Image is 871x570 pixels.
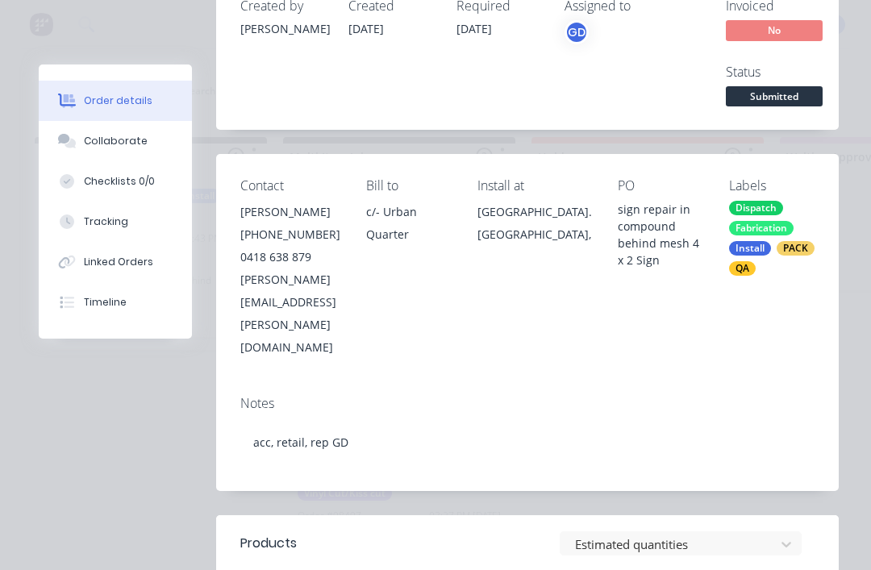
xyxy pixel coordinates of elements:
div: [GEOGRAPHIC_DATA].[GEOGRAPHIC_DATA], [477,201,592,252]
div: c/- Urban Quarter [366,201,452,246]
div: c/- Urban Quarter [366,201,452,252]
span: [DATE] [348,21,384,36]
div: Linked Orders [84,255,153,269]
button: Timeline [39,282,192,322]
div: [PERSON_NAME][PHONE_NUMBER]0418 638 879[PERSON_NAME][EMAIL_ADDRESS][PERSON_NAME][DOMAIN_NAME] [240,201,340,359]
div: [GEOGRAPHIC_DATA], [477,223,592,246]
div: Status [726,64,847,80]
div: Bill to [366,178,452,193]
div: Install [729,241,771,256]
div: PO [618,178,703,193]
div: Install at [477,178,592,193]
div: [GEOGRAPHIC_DATA]. [477,201,592,223]
div: Collaborate [84,134,148,148]
div: [PHONE_NUMBER] [240,223,340,246]
span: [DATE] [456,21,492,36]
span: Submitted [726,86,823,106]
button: Checklists 0/0 [39,161,192,202]
div: PACK [777,241,815,256]
div: 0418 638 879 [240,246,340,268]
div: Checklists 0/0 [84,174,155,189]
div: [PERSON_NAME][EMAIL_ADDRESS][PERSON_NAME][DOMAIN_NAME] [240,268,340,359]
button: Tracking [39,202,192,242]
div: QA [729,261,756,276]
button: Submitted [726,86,823,110]
span: No [726,20,823,40]
div: Tracking [84,214,128,229]
div: Labels [729,178,815,193]
div: Timeline [84,295,127,310]
div: Fabrication [729,221,794,235]
button: Collaborate [39,121,192,161]
div: Order details [84,94,152,108]
button: Order details [39,81,192,121]
div: acc, retail, rep GD [240,418,815,467]
button: Linked Orders [39,242,192,282]
div: Notes [240,396,815,411]
button: GD [565,20,589,44]
div: [PERSON_NAME] [240,20,329,37]
div: sign repair in compound behind mesh 4 x 2 Sign [618,201,703,268]
div: Products [240,534,297,553]
div: [PERSON_NAME] [240,201,340,223]
div: Contact [240,178,340,193]
div: Dispatch [729,201,783,215]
